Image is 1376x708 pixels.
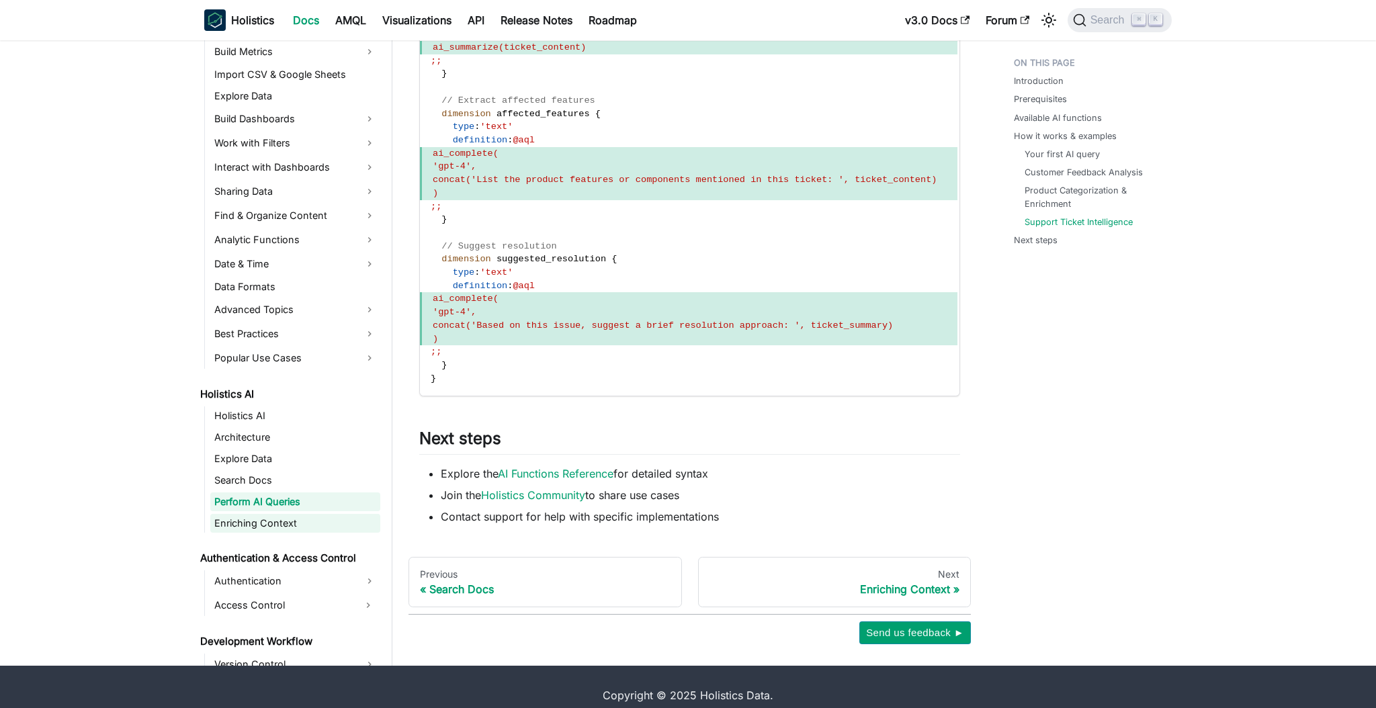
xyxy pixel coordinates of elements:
a: AI Functions Reference [498,467,613,480]
span: Send us feedback ► [866,624,964,641]
a: Authentication [210,570,380,592]
span: ;; [431,347,441,357]
a: NextEnriching Context [698,557,972,608]
span: @aql [513,135,535,145]
a: API [460,9,492,31]
a: Authentication & Access Control [196,549,380,568]
div: Enriching Context [709,582,960,596]
button: Search (Command+K) [1068,8,1172,32]
button: Switch between dark and light mode (currently light mode) [1038,9,1060,31]
a: Analytic Functions [210,229,380,251]
a: Import CSV & Google Sheets [210,65,380,84]
a: Docs [285,9,327,31]
a: Search Docs [210,471,380,490]
span: // Suggest resolution [441,241,556,251]
span: ;; [431,202,441,212]
div: Copyright © 2025 Holistics Data. [261,687,1115,703]
a: Prerequisites [1014,93,1067,105]
a: Version Control [210,654,380,675]
li: Explore the for detailed syntax [441,466,960,482]
span: ;; [431,56,441,66]
span: } [431,373,436,384]
a: Architecture [210,428,380,447]
button: Send us feedback ► [859,621,971,644]
span: } [441,214,447,224]
a: Access Control [210,594,356,616]
span: type [453,122,475,132]
span: definition [453,281,508,291]
a: HolisticsHolistics [204,9,274,31]
img: Holistics [204,9,226,31]
nav: Docs pages [408,557,971,608]
a: Development Workflow [196,632,380,651]
button: Expand sidebar category 'Access Control' [356,594,380,616]
span: } [441,360,447,370]
span: 'text' [480,122,513,132]
a: AMQL [327,9,374,31]
span: } [441,69,447,79]
a: Visualizations [374,9,460,31]
a: Roadmap [580,9,645,31]
span: definition [453,135,508,145]
span: : [474,267,480,277]
a: Holistics AI [210,406,380,425]
span: suggested_resolution [497,254,606,264]
span: Search [1086,14,1133,26]
span: { [611,254,617,264]
span: ai_complete( [433,148,499,159]
span: concat('List the product features or components mentioned in this ticket: ', ticket_content) [433,175,937,185]
a: Perform AI Queries [210,492,380,511]
span: : [507,281,513,291]
span: // Extract affected features [441,95,595,105]
a: Explore Data [210,449,380,468]
li: Contact support for help with specific implementations [441,508,960,525]
a: Your first AI query [1025,148,1100,161]
div: Previous [420,568,671,580]
span: 'gpt-4', [433,307,476,317]
a: Data Formats [210,277,380,296]
a: Date & Time [210,253,380,275]
span: dimension [441,109,490,119]
a: Popular Use Cases [210,347,380,369]
a: How it works & examples [1014,130,1117,142]
span: dimension [441,254,490,264]
a: Enriching Context [210,514,380,533]
a: Interact with Dashboards [210,157,380,178]
a: Forum [978,9,1037,31]
a: Product Categorization & Enrichment [1025,184,1158,210]
a: PreviousSearch Docs [408,557,682,608]
span: : [474,122,480,132]
span: ai_summarize(ticket_content) [433,42,586,52]
a: v3.0 Docs [897,9,978,31]
span: affected_features [497,109,590,119]
a: Next steps [1014,234,1058,247]
a: Best Practices [210,323,380,345]
div: Next [709,568,960,580]
a: Support Ticket Intelligence [1025,216,1133,228]
a: Customer Feedback Analysis [1025,166,1143,179]
span: 'gpt-4', [433,161,476,171]
b: Holistics [231,12,274,28]
li: Join the to share use cases [441,487,960,503]
a: Find & Organize Content [210,205,380,226]
kbd: K [1149,13,1162,26]
div: Search Docs [420,582,671,596]
a: Advanced Topics [210,299,380,320]
a: Release Notes [492,9,580,31]
a: Explore Data [210,87,380,105]
a: Available AI functions [1014,112,1102,124]
span: ) [433,334,438,344]
a: Introduction [1014,75,1064,87]
span: concat('Based on this issue, suggest a brief resolution approach: ', ticket_summary) [433,320,893,330]
a: Build Dashboards [210,108,380,130]
span: @aql [513,281,535,291]
a: Sharing Data [210,181,380,202]
span: ai_complete( [433,294,499,304]
span: { [595,109,601,119]
a: Holistics AI [196,385,380,404]
kbd: ⌘ [1132,13,1146,26]
span: type [453,267,475,277]
a: Work with Filters [210,132,380,154]
span: ) [433,188,438,198]
a: Build Metrics [210,41,380,62]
